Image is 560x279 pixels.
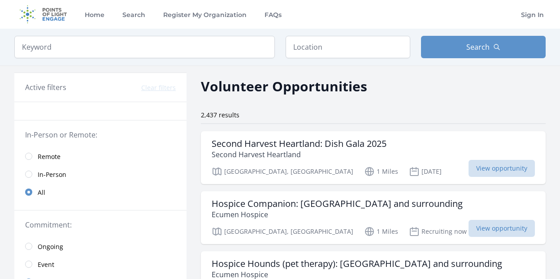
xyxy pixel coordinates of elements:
p: Recruiting now [409,226,467,237]
a: In-Person [14,165,187,183]
span: Ongoing [38,242,63,251]
a: Hospice Companion: [GEOGRAPHIC_DATA] and surrounding Ecumen Hospice [GEOGRAPHIC_DATA], [GEOGRAPHI... [201,191,546,244]
p: [DATE] [409,166,442,177]
legend: Commitment: [25,219,176,230]
input: Location [286,36,410,58]
h3: Second Harvest Heartland: Dish Gala 2025 [212,138,386,149]
button: Search [421,36,546,58]
p: [GEOGRAPHIC_DATA], [GEOGRAPHIC_DATA] [212,226,353,237]
p: 1 Miles [364,226,398,237]
p: Ecumen Hospice [212,209,463,220]
button: Clear filters [141,83,176,92]
span: View opportunity [469,160,535,177]
h3: Hospice Hounds (pet therapy): [GEOGRAPHIC_DATA] and surrounding [212,258,502,269]
legend: In-Person or Remote: [25,129,176,140]
span: Search [466,42,490,52]
a: Ongoing [14,237,187,255]
a: All [14,183,187,201]
span: Event [38,260,54,269]
span: All [38,188,45,197]
span: 2,437 results [201,111,239,119]
a: Event [14,255,187,273]
p: Second Harvest Heartland [212,149,386,160]
span: In-Person [38,170,66,179]
span: Remote [38,152,61,161]
h3: Hospice Companion: [GEOGRAPHIC_DATA] and surrounding [212,198,463,209]
a: Remote [14,147,187,165]
p: 1 Miles [364,166,398,177]
p: [GEOGRAPHIC_DATA], [GEOGRAPHIC_DATA] [212,166,353,177]
a: Second Harvest Heartland: Dish Gala 2025 Second Harvest Heartland [GEOGRAPHIC_DATA], [GEOGRAPHIC_... [201,131,546,184]
h3: Active filters [25,82,66,93]
h2: Volunteer Opportunities [201,76,367,96]
input: Keyword [14,36,275,58]
span: View opportunity [469,220,535,237]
